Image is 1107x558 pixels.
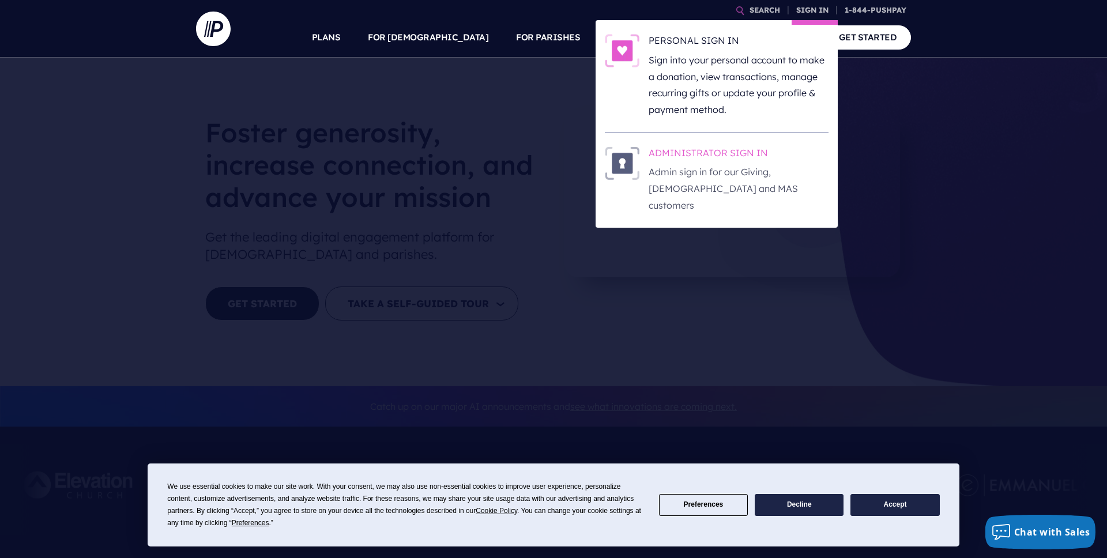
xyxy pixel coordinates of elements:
a: PERSONAL SIGN IN - Illustration PERSONAL SIGN IN Sign into your personal account to make a donati... [605,34,829,118]
button: Decline [755,494,844,516]
span: Chat with Sales [1014,526,1090,538]
button: Chat with Sales [985,515,1096,549]
a: COMPANY [754,17,797,58]
div: Cookie Consent Prompt [148,463,959,546]
img: ADMINISTRATOR SIGN IN - Illustration [605,146,639,180]
h6: ADMINISTRATOR SIGN IN [649,146,829,164]
a: GET STARTED [824,25,912,49]
a: SOLUTIONS [608,17,659,58]
button: Preferences [659,494,748,516]
img: PERSONAL SIGN IN - Illustration [605,34,639,67]
span: Cookie Policy [476,507,517,515]
span: Preferences [232,519,269,527]
button: Accept [850,494,939,516]
h6: PERSONAL SIGN IN [649,34,829,51]
a: FOR PARISHES [516,17,580,58]
div: We use essential cookies to make our site work. With your consent, we may also use non-essential ... [167,481,645,529]
a: ADMINISTRATOR SIGN IN - Illustration ADMINISTRATOR SIGN IN Admin sign in for our Giving, [DEMOGRA... [605,146,829,214]
p: Sign into your personal account to make a donation, view transactions, manage recurring gifts or ... [649,52,829,118]
a: EXPLORE [687,17,727,58]
a: FOR [DEMOGRAPHIC_DATA] [368,17,488,58]
a: PLANS [312,17,341,58]
p: Admin sign in for our Giving, [DEMOGRAPHIC_DATA] and MAS customers [649,164,829,213]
